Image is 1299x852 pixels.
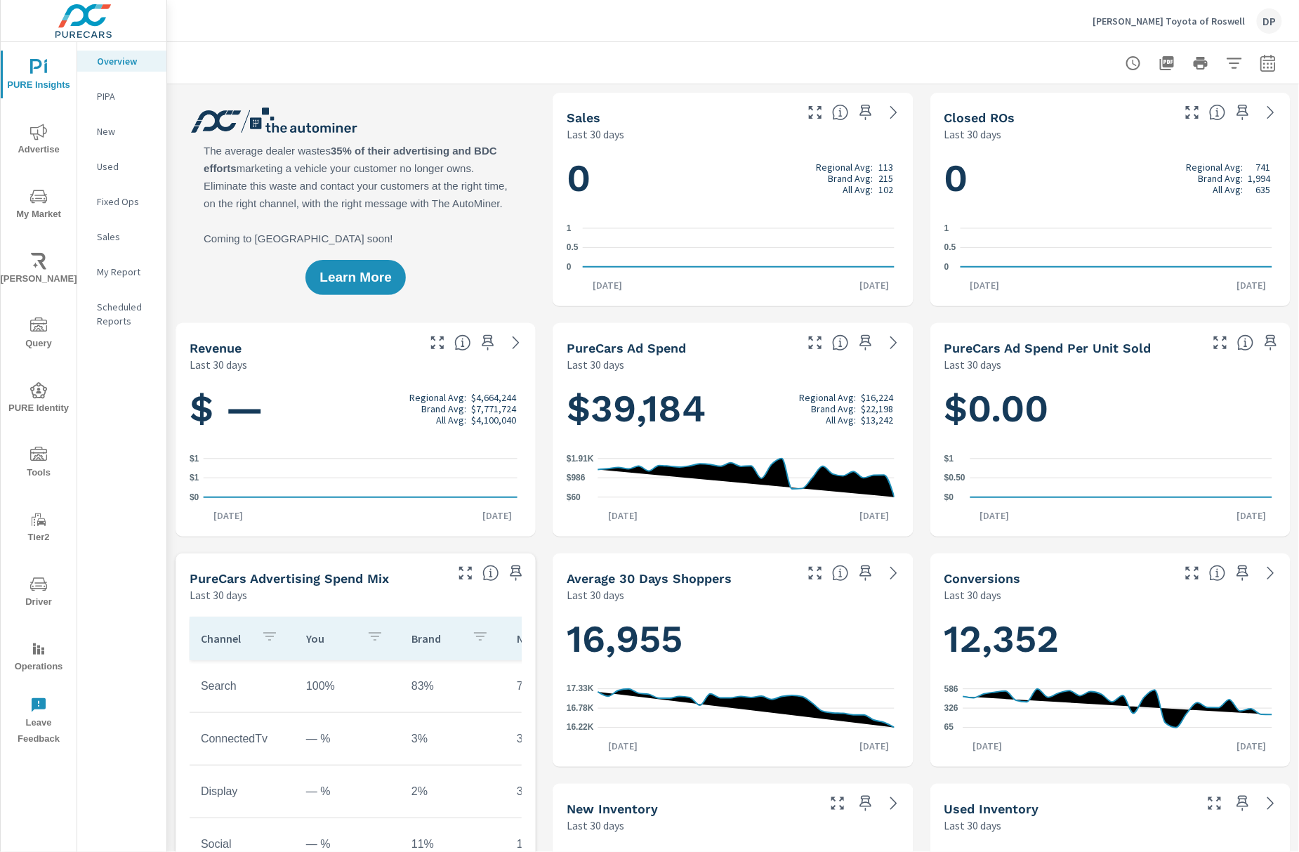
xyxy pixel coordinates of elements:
[1227,739,1277,753] p: [DATE]
[1204,792,1226,815] button: Make Fullscreen
[944,615,1277,663] h1: 12,352
[190,571,389,586] h5: PureCars Advertising Spend Mix
[883,332,905,354] a: See more details in report
[1153,49,1181,77] button: "Export Report to PDF"
[944,571,1021,586] h5: Conversions
[843,184,873,195] p: All Avg:
[5,188,72,223] span: My Market
[411,631,461,645] p: Brand
[77,51,166,72] div: Overview
[5,576,72,610] span: Driver
[1093,15,1246,27] p: [PERSON_NAME] Toyota of Roswell
[426,332,449,354] button: Make Fullscreen
[190,586,247,603] p: Last 30 days
[883,562,905,584] a: See more details in report
[799,392,856,403] p: Regional Avg:
[97,230,155,244] p: Sales
[832,334,849,351] span: Total cost of media for all PureCars channels for the selected dealership group over the selected...
[97,159,155,173] p: Used
[850,739,899,753] p: [DATE]
[567,586,624,603] p: Last 30 days
[567,262,572,272] text: 0
[567,684,594,694] text: 17.33K
[400,721,506,756] td: 3%
[567,571,732,586] h5: Average 30 Days Shoppers
[883,101,905,124] a: See more details in report
[77,296,166,332] div: Scheduled Reports
[1181,562,1204,584] button: Make Fullscreen
[879,162,894,173] p: 113
[944,454,954,464] text: $1
[1209,104,1226,121] span: Number of Repair Orders Closed by the selected dealership group over the selected time range. [So...
[850,509,899,523] p: [DATE]
[850,278,899,292] p: [DATE]
[77,226,166,247] div: Sales
[77,156,166,177] div: Used
[1256,162,1271,173] p: 741
[1213,184,1244,195] p: All Avg:
[506,774,611,809] td: 3%
[567,473,586,483] text: $986
[190,454,199,464] text: $1
[1260,562,1282,584] a: See more details in report
[306,631,355,645] p: You
[454,562,477,584] button: Make Fullscreen
[1260,101,1282,124] a: See more details in report
[832,565,849,582] span: A rolling 30 day total of daily Shoppers on the dealership website, averaged over the selected da...
[944,126,1002,143] p: Last 30 days
[944,385,1277,433] h1: $0.00
[505,562,527,584] span: Save this to your personalized report
[5,511,72,546] span: Tier2
[201,631,250,645] p: Channel
[862,403,894,414] p: $22,198
[295,669,400,704] td: 100%
[400,669,506,704] td: 83%
[471,392,516,403] p: $4,664,244
[567,126,624,143] p: Last 30 days
[410,392,467,403] p: Regional Avg:
[961,278,1010,292] p: [DATE]
[944,223,949,233] text: 1
[944,684,958,694] text: 586
[1248,173,1271,184] p: 1,994
[506,721,611,756] td: 3%
[97,124,155,138] p: New
[944,801,1039,816] h5: Used Inventory
[944,110,1015,125] h5: Closed ROs
[826,792,849,815] button: Make Fullscreen
[598,739,647,753] p: [DATE]
[1254,49,1282,77] button: Select Date Range
[319,271,391,284] span: Learn More
[190,669,295,704] td: Search
[944,243,956,253] text: 0.5
[567,492,581,502] text: $60
[944,723,954,733] text: 65
[190,473,199,483] text: $1
[400,774,506,809] td: 2%
[970,509,1019,523] p: [DATE]
[1227,278,1277,292] p: [DATE]
[190,385,522,433] h1: $ —
[567,704,594,714] text: 16.78K
[190,492,199,502] text: $0
[1260,332,1282,354] span: Save this to your personalized report
[1187,49,1215,77] button: Print Report
[1187,162,1244,173] p: Regional Avg:
[422,403,467,414] p: Brand Avg:
[817,162,873,173] p: Regional Avg:
[1257,8,1282,34] div: DP
[944,473,965,483] text: $0.50
[517,631,566,645] p: National
[204,509,253,523] p: [DATE]
[1232,792,1254,815] span: Save this to your personalized report
[567,243,579,253] text: 0.5
[77,261,166,282] div: My Report
[944,262,949,272] text: 0
[295,721,400,756] td: — %
[190,341,242,355] h5: Revenue
[567,801,658,816] h5: New Inventory
[97,265,155,279] p: My Report
[77,121,166,142] div: New
[832,104,849,121] span: Number of vehicles sold by the dealership over the selected date range. [Source: This data is sou...
[473,509,522,523] p: [DATE]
